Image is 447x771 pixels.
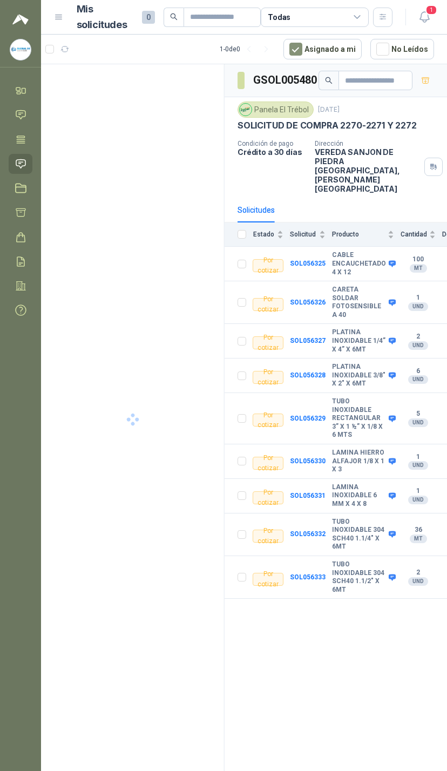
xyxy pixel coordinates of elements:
b: 1 [401,487,436,496]
a: SOL056325 [290,260,326,267]
span: search [170,13,178,21]
div: MT [410,535,427,543]
p: Crédito a 30 días [238,147,306,157]
div: Por cotizar [253,414,283,427]
span: Producto [332,231,385,238]
b: 2 [401,333,436,341]
button: Asignado a mi [283,39,362,59]
a: SOL056332 [290,530,326,538]
div: UND [408,341,428,350]
b: TUBO INOXIDABLE RECTANGULAR 3” X 1 ½” X 1/8 X 6 MTS [332,397,386,439]
b: TUBO INOXIDABLE 304 SCH40 1.1/4" X 6MT [332,518,386,551]
img: Company Logo [240,104,252,116]
p: [DATE] [318,105,340,115]
b: LAMINA HIERRO ALFAJOR 1/8 X 1 X 3 [332,449,386,474]
div: UND [408,302,428,311]
div: Por cotizar [253,298,283,311]
div: MT [410,264,427,273]
h1: Mis solicitudes [77,2,134,33]
h3: GSOL005480 [253,72,319,89]
span: Estado [253,231,275,238]
div: Por cotizar [253,457,283,470]
b: 1 [401,453,436,462]
div: Panela El Trébol [238,102,314,118]
a: SOL056326 [290,299,326,306]
a: SOL056328 [290,371,326,379]
span: Cantidad [401,231,427,238]
div: UND [408,461,428,470]
div: UND [408,496,428,504]
span: Solicitud [290,231,317,238]
img: Company Logo [10,39,31,60]
th: Solicitud [290,222,332,247]
img: Logo peakr [12,13,29,26]
div: Por cotizar [253,530,283,543]
b: 36 [401,526,436,535]
b: LAMINA INOXIDABLE 6 MM X 4 X 8 [332,483,386,509]
div: Por cotizar [253,259,283,272]
div: Por cotizar [253,371,283,384]
span: search [325,77,333,84]
span: 1 [425,5,437,15]
a: SOL056330 [290,457,326,465]
p: Condición de pago [238,140,306,147]
a: SOL056333 [290,573,326,581]
div: Por cotizar [253,491,283,504]
div: UND [408,375,428,384]
p: SOLICITUD DE COMPRA 2270-2271 Y 2272 [238,120,417,131]
b: 1 [401,294,436,302]
button: 1 [415,8,434,27]
div: Por cotizar [253,573,283,586]
th: Producto [332,222,401,247]
a: SOL056327 [290,337,326,344]
div: Solicitudes [238,204,275,216]
th: Estado [253,222,290,247]
div: Por cotizar [253,336,283,349]
div: UND [408,418,428,427]
button: No Leídos [370,39,434,59]
b: CABLE ENCAUCHETADO 4 X 12 [332,251,386,276]
a: SOL056329 [290,415,326,422]
p: Dirección [315,140,420,147]
b: 6 [401,367,436,376]
div: 1 - 0 de 0 [220,40,275,58]
b: 2 [401,569,436,577]
a: SOL056331 [290,492,326,499]
b: PLATINA INOXIDABLE 3/8" X 2" X 6MT [332,363,386,388]
div: UND [408,577,428,586]
b: CARETA SOLDAR FOTOSENSIBLE A 40 [332,286,386,319]
b: 5 [401,410,436,418]
p: VEREDA SANJON DE PIEDRA [GEOGRAPHIC_DATA] , [PERSON_NAME][GEOGRAPHIC_DATA] [315,147,420,193]
span: 0 [142,11,155,24]
div: Todas [268,11,290,23]
b: PLATINA INOXIDABLE 1/4” X 4” X 6MT [332,328,386,354]
b: TUBO INOXIDABLE 304 SCH40 1.1/2" X 6MT [332,560,386,594]
b: 100 [401,255,436,264]
th: Cantidad [401,222,442,247]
